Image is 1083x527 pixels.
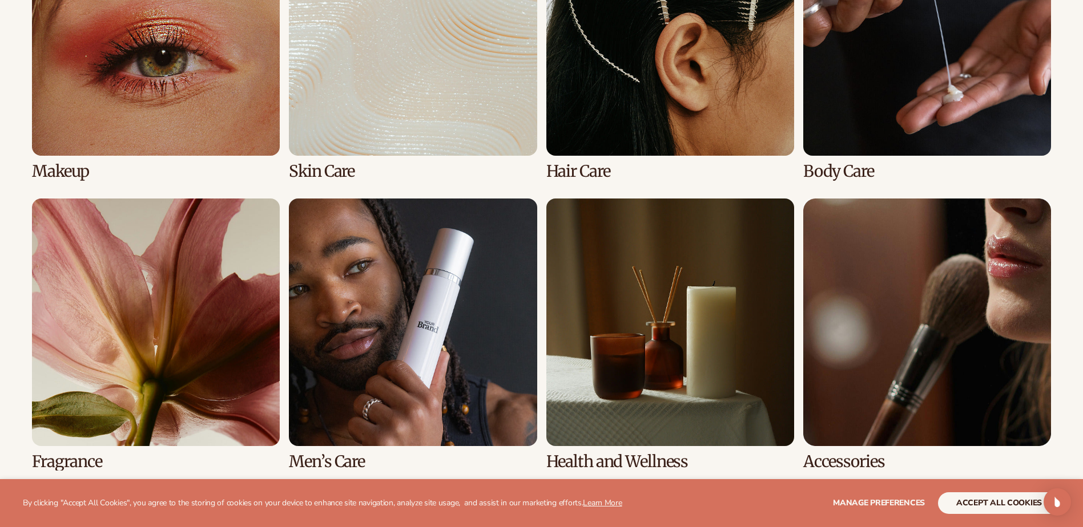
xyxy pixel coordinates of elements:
[583,497,622,508] a: Learn More
[32,198,280,471] div: 5 / 8
[546,163,794,180] h3: Hair Care
[289,198,537,471] div: 6 / 8
[1044,488,1071,516] div: Open Intercom Messenger
[23,498,622,508] p: By clicking "Accept All Cookies", you agree to the storing of cookies on your device to enhance s...
[32,163,280,180] h3: Makeup
[546,198,794,471] div: 7 / 8
[803,163,1051,180] h3: Body Care
[289,163,537,180] h3: Skin Care
[938,492,1060,514] button: accept all cookies
[833,492,925,514] button: Manage preferences
[803,198,1051,471] div: 8 / 8
[833,497,925,508] span: Manage preferences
